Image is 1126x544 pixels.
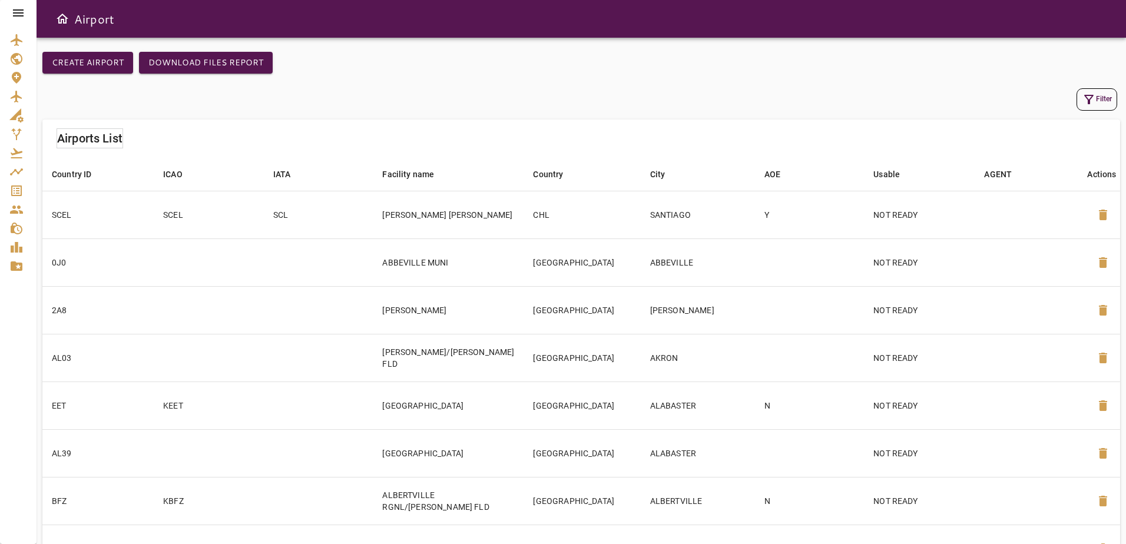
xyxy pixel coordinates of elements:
[382,167,434,181] div: Facility name
[524,334,640,382] td: [GEOGRAPHIC_DATA]
[373,286,524,334] td: [PERSON_NAME]
[1096,256,1110,270] span: delete
[1096,351,1110,365] span: delete
[1089,487,1117,515] button: Delete Airport
[373,334,524,382] td: [PERSON_NAME]/[PERSON_NAME] FLD
[873,495,965,507] p: NOT READY
[42,238,154,286] td: 0J0
[1096,446,1110,460] span: delete
[373,429,524,477] td: [GEOGRAPHIC_DATA]
[139,52,273,74] button: Download Files Report
[1096,399,1110,413] span: delete
[74,9,114,28] h6: Airport
[873,400,965,412] p: NOT READY
[42,191,154,238] td: SCEL
[984,167,1012,181] div: AGENT
[650,167,665,181] div: City
[51,7,74,31] button: Open drawer
[873,352,965,364] p: NOT READY
[641,238,755,286] td: ABBEVILLE
[42,334,154,382] td: AL03
[57,129,122,148] h6: Airports List
[1089,296,1117,324] button: Delete Airport
[154,382,263,429] td: KEET
[641,382,755,429] td: ALABASTER
[373,477,524,525] td: ALBERTVILLE RGNL/[PERSON_NAME] FLD
[524,191,640,238] td: CHL
[873,167,900,181] div: Usable
[641,191,755,238] td: SANTIAGO
[52,167,92,181] div: Country ID
[264,191,373,238] td: SCL
[42,52,133,74] button: Create airport
[641,477,755,525] td: ALBERTVILLE
[641,286,755,334] td: [PERSON_NAME]
[755,477,865,525] td: N
[873,304,965,316] p: NOT READY
[1089,201,1117,229] button: Delete Airport
[1089,344,1117,372] button: Delete Airport
[42,382,154,429] td: EET
[641,334,755,382] td: AKRON
[873,209,965,221] p: NOT READY
[524,429,640,477] td: [GEOGRAPHIC_DATA]
[1096,303,1110,317] span: delete
[42,286,154,334] td: 2A8
[524,382,640,429] td: [GEOGRAPHIC_DATA]
[873,257,965,268] p: NOT READY
[1096,494,1110,508] span: delete
[650,167,681,181] span: City
[641,429,755,477] td: ALABASTER
[873,447,965,459] p: NOT READY
[163,167,198,181] span: ICAO
[984,167,1027,181] span: AGENT
[52,167,107,181] span: Country ID
[163,167,183,181] div: ICAO
[42,429,154,477] td: AL39
[873,167,915,181] span: Usable
[764,167,780,181] div: AOE
[1089,392,1117,420] button: Delete Airport
[1089,248,1117,277] button: Delete Airport
[755,191,865,238] td: Y
[42,477,154,525] td: BFZ
[154,477,263,525] td: KBFZ
[273,167,306,181] span: IATA
[373,382,524,429] td: [GEOGRAPHIC_DATA]
[373,191,524,238] td: [PERSON_NAME] [PERSON_NAME]
[524,286,640,334] td: [GEOGRAPHIC_DATA]
[273,167,291,181] div: IATA
[533,167,563,181] div: Country
[1096,208,1110,222] span: delete
[1089,439,1117,467] button: Delete Airport
[533,167,578,181] span: Country
[154,191,263,238] td: SCEL
[764,167,796,181] span: AOE
[382,167,449,181] span: Facility name
[373,238,524,286] td: ABBEVILLE MUNI
[524,477,640,525] td: [GEOGRAPHIC_DATA]
[524,238,640,286] td: [GEOGRAPHIC_DATA]
[755,382,865,429] td: N
[1077,88,1117,111] button: Filter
